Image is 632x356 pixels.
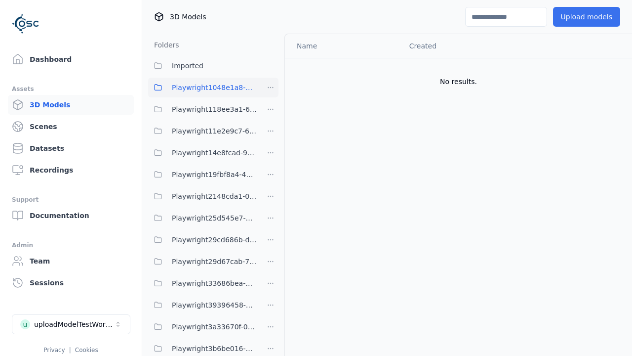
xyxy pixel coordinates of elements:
span: Playwright2148cda1-0135-4eee-9a3e-ba7e638b60a6 [172,190,257,202]
a: Scenes [8,117,134,136]
button: Playwright2148cda1-0135-4eee-9a3e-ba7e638b60a6 [148,186,257,206]
span: Playwright14e8fcad-9ce8-4c9f-9ba9-3f066997ed84 [172,147,257,159]
a: Cookies [75,347,98,354]
button: Playwright1048e1a8-7157-4402-9d51-a0d67d82f98b [148,78,257,97]
span: Playwright3b6be016-a630-4ca3-92e7-a43ae52b5237 [172,343,257,355]
button: Playwright19fbf8a4-490f-4493-a67b-72679a62db0e [148,165,257,184]
th: Name [285,34,401,58]
span: | [69,347,71,354]
a: 3D Models [8,95,134,115]
h3: Folders [148,40,179,50]
span: Imported [172,60,203,72]
div: Support [12,194,130,206]
td: No results. [285,58,632,105]
span: Playwright29cd686b-d0c9-4777-aa54-1065c8c7cee8 [172,234,257,246]
span: Playwright19fbf8a4-490f-4493-a67b-72679a62db0e [172,169,257,180]
button: Playwright39396458-2985-42cf-8e78-891847c6b0fc [148,295,257,315]
div: Assets [12,83,130,95]
button: Playwright29cd686b-d0c9-4777-aa54-1065c8c7cee8 [148,230,257,250]
button: Playwright11e2e9c7-6c23-4ce7-ac48-ea95a4ff6a43 [148,121,257,141]
span: Playwright33686bea-41a4-43c8-b27a-b40c54b773e3 [172,277,257,289]
span: Playwright39396458-2985-42cf-8e78-891847c6b0fc [172,299,257,311]
button: Playwright29d67cab-7655-4a15-9701-4b560da7f167 [148,252,257,271]
a: Datasets [8,138,134,158]
img: Logo [12,10,39,38]
span: Playwright25d545e7-ff08-4d3b-b8cd-ba97913ee80b [172,212,257,224]
span: Playwright118ee3a1-6e25-456a-9a29-0f34eaed349c [172,103,257,115]
span: Playwright11e2e9c7-6c23-4ce7-ac48-ea95a4ff6a43 [172,125,257,137]
button: Imported [148,56,278,76]
a: Documentation [8,206,134,225]
div: u [20,319,30,329]
a: Sessions [8,273,134,293]
div: uploadModelTestWorkspace [34,319,114,329]
button: Playwright33686bea-41a4-43c8-b27a-b40c54b773e3 [148,273,257,293]
a: Team [8,251,134,271]
button: Playwright3a33670f-0633-4287-95f5-4fa64ebe02dc [148,317,257,337]
span: Playwright29d67cab-7655-4a15-9701-4b560da7f167 [172,256,257,267]
span: Playwright3a33670f-0633-4287-95f5-4fa64ebe02dc [172,321,257,333]
span: Playwright1048e1a8-7157-4402-9d51-a0d67d82f98b [172,82,257,93]
a: Dashboard [8,49,134,69]
th: Created [401,34,520,58]
button: Playwright14e8fcad-9ce8-4c9f-9ba9-3f066997ed84 [148,143,257,163]
span: 3D Models [170,12,206,22]
div: Admin [12,239,130,251]
button: Upload models [553,7,620,27]
a: Recordings [8,160,134,180]
button: Playwright118ee3a1-6e25-456a-9a29-0f34eaed349c [148,99,257,119]
a: Privacy [43,347,65,354]
button: Playwright25d545e7-ff08-4d3b-b8cd-ba97913ee80b [148,208,257,228]
button: Select a workspace [12,314,130,334]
